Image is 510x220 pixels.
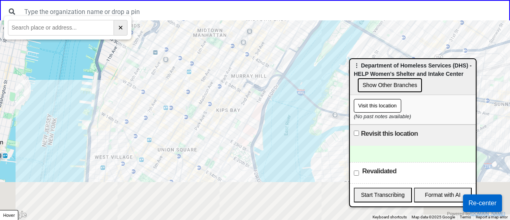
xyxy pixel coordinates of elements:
[362,166,396,176] label: Revalidated
[8,20,114,36] input: Search place or address...
[476,215,508,219] a: Report a map error
[354,62,472,77] span: ⋮ Department of Homeless Services (DHS) - HELP Women's Shelter and Intake Center
[373,214,407,220] button: Keyboard shortcuts
[354,188,412,202] button: Start Transcribing
[354,113,411,119] i: (No past notes available)
[470,211,505,216] a: [DOMAIN_NAME]
[361,129,418,139] label: Revisit this location
[412,215,455,219] span: Map data ©2025 Google
[20,4,506,19] input: Type the organization name or drop a pin
[447,210,505,217] div: Powered by
[354,99,401,113] button: Visit this location
[414,188,472,202] button: Format with AI
[358,78,422,92] button: Show Other Branches
[114,20,127,36] button: ✕
[463,194,502,212] button: Re-center
[460,215,471,219] a: Terms (opens in new tab)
